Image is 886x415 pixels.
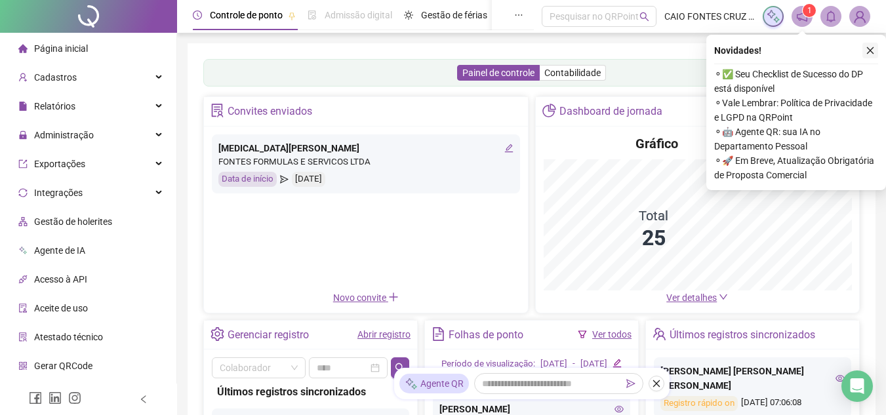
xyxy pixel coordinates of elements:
[34,303,88,313] span: Aceite de uso
[714,43,761,58] span: Novidades !
[766,9,780,24] img: sparkle-icon.fc2bf0ac1784a2077858766a79e2daf3.svg
[308,10,317,20] span: file-done
[333,292,399,303] span: Novo convite
[210,10,283,20] span: Controle de ponto
[714,67,878,96] span: ⚬ ✅ Seu Checklist de Sucesso do DP está disponível
[652,379,661,388] span: close
[825,10,837,22] span: bell
[841,370,873,402] div: Open Intercom Messenger
[714,96,878,125] span: ⚬ Vale Lembrar: Política de Privacidade e LGPD na QRPoint
[399,374,469,393] div: Agente QR
[34,43,88,54] span: Página inicial
[714,153,878,182] span: ⚬ 🚀 Em Breve, Atualização Obrigatória de Proposta Comercial
[462,68,534,78] span: Painel de controle
[613,359,621,367] span: edit
[18,332,28,342] span: solution
[18,130,28,140] span: lock
[540,357,567,371] div: [DATE]
[559,100,662,123] div: Dashboard de jornada
[18,361,28,370] span: qrcode
[18,304,28,313] span: audit
[395,363,405,373] span: search
[18,188,28,197] span: sync
[139,395,148,404] span: left
[660,396,738,411] div: Registro rápido on
[626,379,635,388] span: send
[18,275,28,284] span: api
[432,327,445,341] span: file-text
[836,374,845,383] span: eye
[34,72,77,83] span: Cadastros
[614,405,624,414] span: eye
[544,68,601,78] span: Contabilidade
[639,12,649,22] span: search
[578,330,587,339] span: filter
[29,391,42,405] span: facebook
[449,324,523,346] div: Folhas de ponto
[288,12,296,20] span: pushpin
[218,141,513,155] div: [MEDICAL_DATA][PERSON_NAME]
[504,144,513,153] span: edit
[218,155,513,169] div: FONTES FORMULAS E SERVICOS LTDA
[866,46,875,55] span: close
[18,217,28,226] span: apartment
[292,172,325,187] div: [DATE]
[68,391,81,405] span: instagram
[660,364,845,393] div: [PERSON_NAME] [PERSON_NAME] [PERSON_NAME]
[850,7,870,26] img: 94287
[580,357,607,371] div: [DATE]
[18,102,28,111] span: file
[719,292,728,302] span: down
[714,125,878,153] span: ⚬ 🤖 Agente QR: sua IA no Departamento Pessoal
[193,10,202,20] span: clock-circle
[34,216,112,227] span: Gestão de holerites
[211,104,224,117] span: solution
[514,10,523,20] span: ellipsis
[635,134,678,153] h4: Gráfico
[664,9,755,24] span: CAIO FONTES CRUZ - L'aromatic cosméticos
[325,10,392,20] span: Admissão digital
[666,292,717,303] span: Ver detalhes
[542,104,556,117] span: pie-chart
[280,172,289,187] span: send
[228,324,309,346] div: Gerenciar registro
[18,73,28,82] span: user-add
[441,357,535,371] div: Período de visualização:
[34,188,83,198] span: Integrações
[34,159,85,169] span: Exportações
[211,327,224,341] span: setting
[34,274,87,285] span: Acesso à API
[34,361,92,371] span: Gerar QRCode
[404,10,413,20] span: sun
[217,384,404,400] div: Últimos registros sincronizados
[34,130,94,140] span: Administração
[807,6,812,15] span: 1
[653,327,666,341] span: team
[18,44,28,53] span: home
[670,324,815,346] div: Últimos registros sincronizados
[34,101,75,111] span: Relatórios
[357,329,411,340] a: Abrir registro
[666,292,728,303] a: Ver detalhes down
[796,10,808,22] span: notification
[34,245,85,256] span: Agente de IA
[592,329,632,340] a: Ver todos
[18,159,28,168] span: export
[421,10,487,20] span: Gestão de férias
[388,292,399,302] span: plus
[218,172,277,187] div: Data de início
[34,332,103,342] span: Atestado técnico
[573,357,575,371] div: -
[660,396,845,411] div: [DATE] 07:06:08
[228,100,312,123] div: Convites enviados
[405,377,418,391] img: sparkle-icon.fc2bf0ac1784a2077858766a79e2daf3.svg
[49,391,62,405] span: linkedin
[803,4,816,17] sup: 1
